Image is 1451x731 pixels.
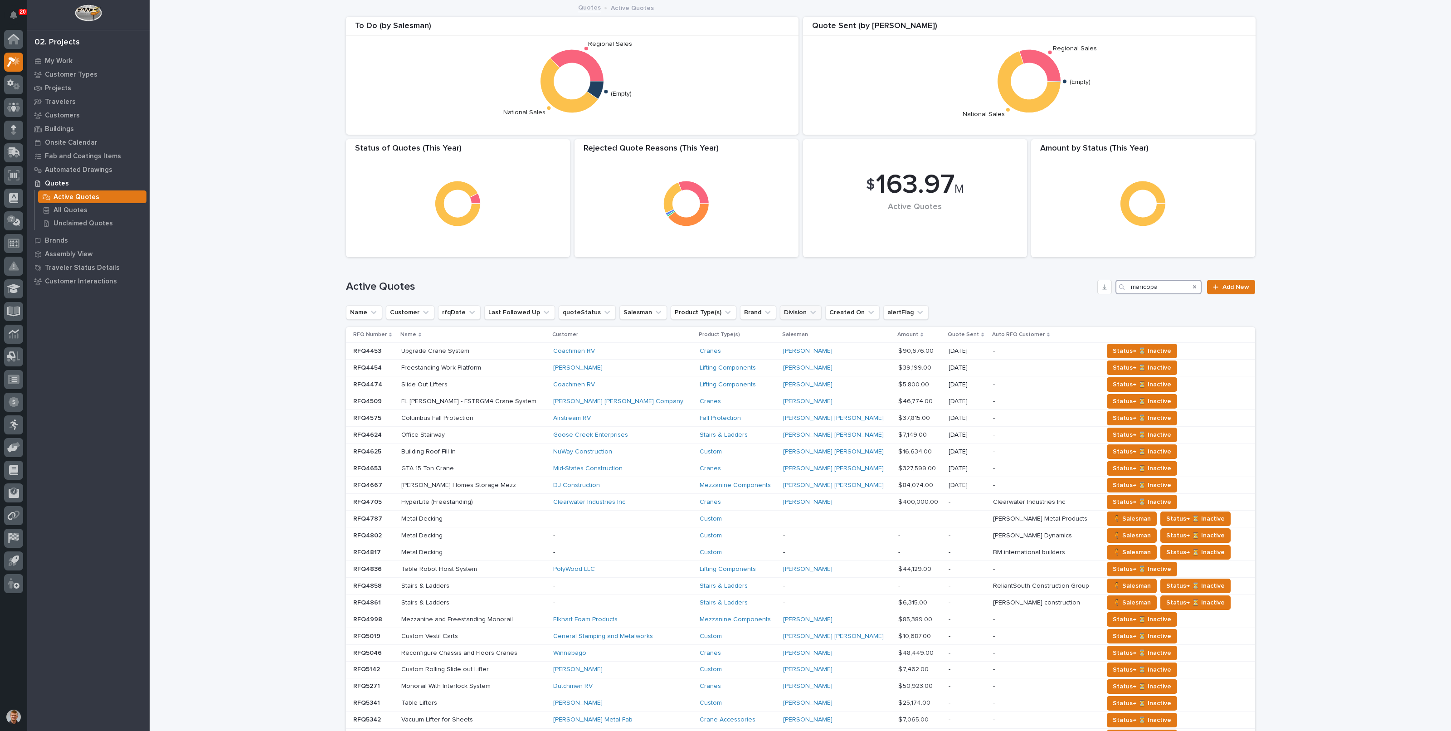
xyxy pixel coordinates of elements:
p: - [553,599,692,607]
p: $ 39,199.00 [898,362,933,372]
button: Product Type(s) [671,305,736,320]
a: General Stamping and Metalworks [553,633,653,640]
span: Status→ ⏳ Inactive [1113,614,1171,625]
p: Metal Decking [401,513,444,523]
a: Onsite Calendar [27,136,150,149]
button: Status→ ⏳ Inactive [1107,428,1177,442]
p: RFQ4575 [353,413,383,422]
a: Lifting Components [700,565,756,573]
p: All Quotes [54,206,88,214]
a: Coachmen RV [553,347,595,355]
p: Table Robot Hoist System [401,564,479,573]
img: Workspace Logo [75,5,102,21]
button: Status→ ⏳ Inactive [1160,595,1231,610]
a: My Work [27,54,150,68]
p: RFQ4454 [353,362,384,372]
p: Customer Types [45,71,97,79]
p: - [949,498,986,506]
button: Created On [825,305,880,320]
p: $ 50,923.00 [898,681,935,690]
p: Traveler Status Details [45,264,120,272]
p: RFQ4625 [353,446,383,456]
a: [PERSON_NAME] [PERSON_NAME] Company [553,398,683,405]
a: Clearwater Industries Inc [553,498,625,506]
a: [PERSON_NAME] [783,347,833,355]
p: Customers [45,112,80,120]
p: - [553,532,692,540]
a: Projects [27,81,150,95]
a: Custom [700,549,722,556]
p: Clearwater Industries Inc [993,497,1067,506]
p: - [949,599,986,607]
p: $ 400,000.00 [898,497,940,506]
tr: RFQ4624RFQ4624 Office StairwayOffice Stairway Goose Creek Enterprises Stairs & Ladders [PERSON_NA... [346,427,1255,443]
a: Quotes [27,176,150,190]
a: Unclaimed Quotes [35,217,150,229]
span: Status→ ⏳ Inactive [1113,497,1171,507]
tr: RFQ4474RFQ4474 Slide Out LiftersSlide Out Lifters Coachmen RV Lifting Components [PERSON_NAME] $ ... [346,376,1255,393]
button: Brand [740,305,776,320]
a: Custom [700,515,722,523]
p: RFQ4705 [353,497,384,506]
p: - [993,614,997,624]
p: - [993,480,997,489]
span: Status→ ⏳ Inactive [1113,681,1171,692]
tr: RFQ5019RFQ5019 Custom Vestil CartsCustom Vestil Carts General Stamping and Metalworks Custom [PER... [346,628,1255,644]
a: Cranes [700,649,721,657]
button: Status→ ⏳ Inactive [1160,579,1231,593]
a: [PERSON_NAME] [PERSON_NAME] [783,448,884,456]
p: RFQ4802 [353,530,384,540]
p: Active Quotes [611,2,654,12]
p: - [949,649,986,657]
span: Status→ ⏳ Inactive [1113,396,1171,407]
p: - [783,582,891,590]
a: [PERSON_NAME] [783,682,833,690]
span: 🧍 Salesman [1113,580,1151,591]
a: Elkhart Foam Products [553,616,618,624]
tr: RFQ4998RFQ4998 Mezzanine and Freestanding MonorailMezzanine and Freestanding Monorail Elkhart Foa... [346,611,1255,628]
tr: RFQ4575RFQ4575 Columbus Fall ProtectionColumbus Fall Protection Airstream RV Fall Protection [PER... [346,410,1255,427]
p: Upgrade Crane System [401,346,471,355]
input: Search [1115,280,1202,294]
a: Custom [700,666,722,673]
button: 🧍 Salesman [1107,545,1157,560]
span: Add New [1222,284,1249,290]
p: - [993,413,997,422]
p: $ 7,149.00 [898,429,929,439]
p: Active Quotes [54,193,99,201]
tr: RFQ4861RFQ4861 Stairs & LaddersStairs & Ladders -Stairs & Ladders -$ 6,315.00$ 6,315.00 -[PERSON_... [346,594,1255,611]
button: 🧍 Salesman [1107,579,1157,593]
p: Slide Out Lifters [401,379,449,389]
span: Status→ ⏳ Inactive [1113,463,1171,474]
p: - [949,616,986,624]
button: Salesman [619,305,667,320]
p: RFQ4453 [353,346,383,355]
a: [PERSON_NAME] [553,364,603,372]
p: [DATE] [949,381,986,389]
p: [PERSON_NAME] construction [993,597,1082,607]
span: Status→ ⏳ Inactive [1166,547,1225,558]
button: Status→ ⏳ Inactive [1160,545,1231,560]
a: [PERSON_NAME] [783,666,833,673]
a: Quotes [578,2,601,12]
p: Stairs & Ladders [401,580,451,590]
a: PolyWood LLC [553,565,595,573]
p: $ 5,800.00 [898,379,931,389]
a: [PERSON_NAME] [783,565,833,573]
p: [DATE] [949,414,986,422]
p: RFQ5341 [353,697,382,707]
button: alertFlag [883,305,929,320]
button: Status→ ⏳ Inactive [1107,411,1177,425]
button: Status→ ⏳ Inactive [1107,629,1177,643]
p: RFQ5142 [353,664,382,673]
p: Table Lifters [401,697,439,707]
span: Status→ ⏳ Inactive [1113,429,1171,440]
tr: RFQ5341RFQ5341 Table LiftersTable Lifters [PERSON_NAME] Custom [PERSON_NAME] $ 25,174.00$ 25,174.... [346,695,1255,712]
a: NuWay Construction [553,448,612,456]
p: $ 16,634.00 [898,446,934,456]
p: [PERSON_NAME] Dynamics [993,530,1074,540]
p: - [993,396,997,405]
a: [PERSON_NAME] [783,381,833,389]
p: $ 48,449.00 [898,648,935,657]
a: [PERSON_NAME] [783,398,833,405]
